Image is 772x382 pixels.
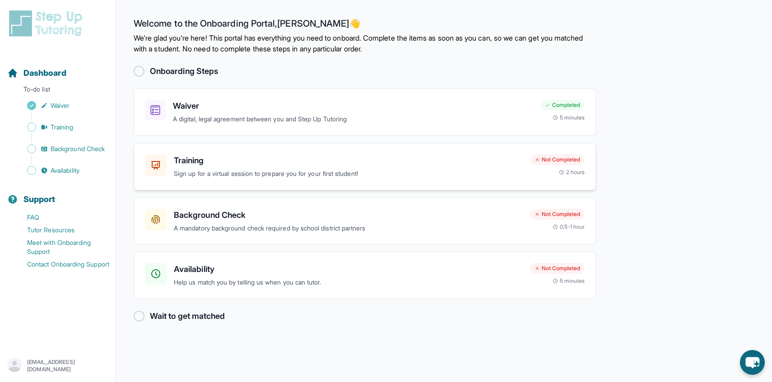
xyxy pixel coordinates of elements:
a: Background CheckA mandatory background check required by school district partnersNot Completed0.5... [134,198,596,245]
p: A digital, legal agreement between you and Step Up Tutoring [173,114,533,124]
a: Availability [7,164,115,177]
h2: Onboarding Steps [150,65,218,78]
p: [EMAIL_ADDRESS][DOMAIN_NAME] [27,359,108,373]
div: 5 minutes [553,114,585,121]
h2: Welcome to the Onboarding Portal, [PERSON_NAME] 👋 [134,18,596,32]
h3: Waiver [173,100,533,112]
span: Waiver [51,101,70,110]
p: We're glad you're here! This portal has everything you need to onboard. Complete the items as soo... [134,32,596,54]
button: Dashboard [4,52,112,83]
a: Dashboard [7,67,66,79]
button: [EMAIL_ADDRESS][DOMAIN_NAME] [7,358,108,374]
div: 2 hours [559,169,585,176]
h3: Availability [174,263,523,276]
a: Waiver [7,99,115,112]
span: Training [51,123,74,132]
h2: Wait to get matched [150,310,225,322]
p: Sign up for a virtual session to prepare you for your first student! [174,169,523,179]
div: Not Completed [530,154,585,165]
button: chat-button [740,350,765,375]
a: WaiverA digital, legal agreement between you and Step Up TutoringCompleted5 minutes [134,88,596,136]
a: FAQ [7,211,115,224]
a: Background Check [7,143,115,155]
p: To-do list [4,85,112,97]
div: Completed [540,100,585,110]
a: AvailabilityHelp us match you by telling us when you can tutor.Not Completed5 minutes [134,252,596,299]
a: Contact Onboarding Support [7,258,115,271]
a: Meet with Onboarding Support [7,236,115,258]
p: A mandatory background check required by school district partners [174,223,523,234]
h3: Training [174,154,523,167]
a: Training [7,121,115,133]
div: Not Completed [530,263,585,274]
img: logo [7,9,88,38]
p: Help us match you by telling us when you can tutor. [174,277,523,288]
h3: Background Check [174,209,523,221]
span: Availability [51,166,79,175]
button: Support [4,179,112,209]
div: 5 minutes [553,277,585,285]
span: Dashboard [23,67,66,79]
a: Tutor Resources [7,224,115,236]
div: Not Completed [530,209,585,220]
span: Support [23,193,56,206]
div: 0.5-1 hour [553,223,585,230]
span: Background Check [51,144,105,153]
a: TrainingSign up for a virtual session to prepare you for your first student!Not Completed2 hours [134,143,596,190]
